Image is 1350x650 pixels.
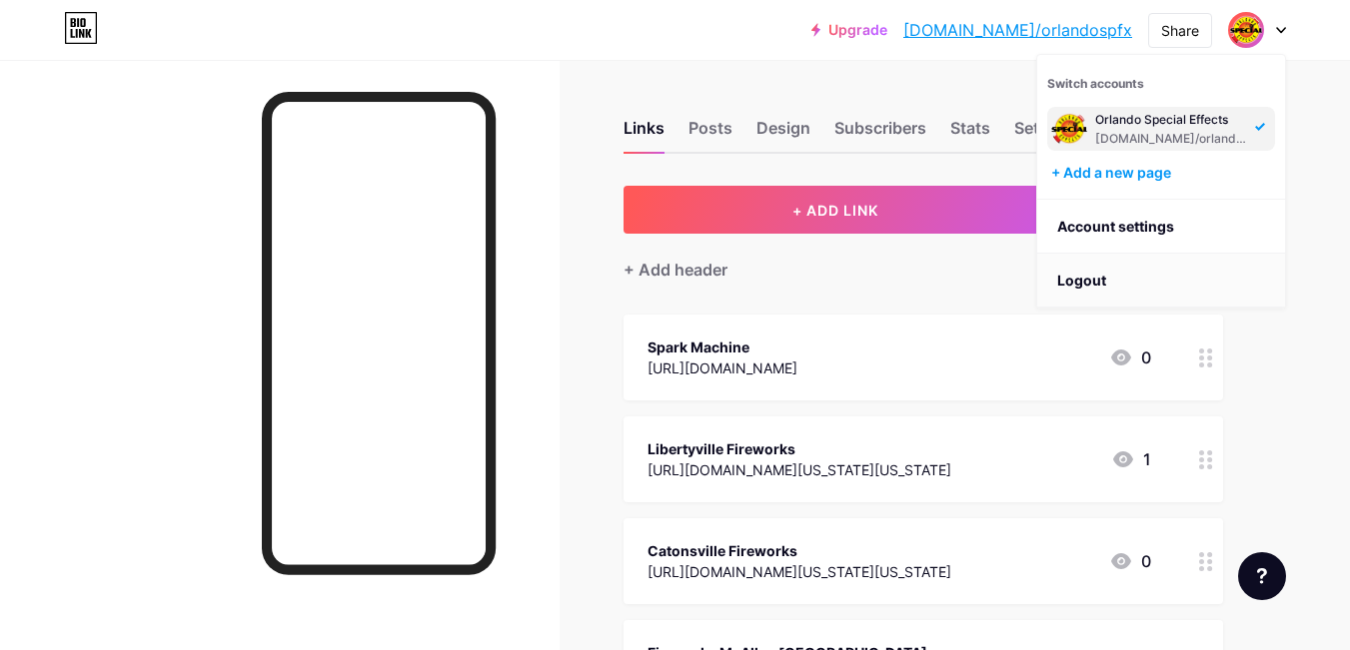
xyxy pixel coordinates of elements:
div: Libertyville Fireworks [648,438,951,459]
div: Posts [688,116,732,152]
img: tab_keywords_by_traffic_grey.svg [199,116,215,132]
a: [DOMAIN_NAME]/orlandospfx [903,18,1132,42]
div: Domain Overview [76,118,179,131]
img: website_grey.svg [32,52,48,68]
div: [URL][DOMAIN_NAME][US_STATE][US_STATE] [648,459,951,480]
div: Stats [950,116,990,152]
div: [URL][DOMAIN_NAME] [648,357,797,378]
div: Subscribers [834,116,926,152]
div: Links [624,116,665,152]
div: Keywords by Traffic [221,118,337,131]
li: Logout [1037,254,1285,308]
div: + Add a new page [1051,163,1275,183]
div: 1 [1111,447,1151,471]
button: + ADD LINK [624,186,1048,234]
div: Settings [1014,116,1078,152]
a: Upgrade [811,22,887,38]
div: v 4.0.25 [56,32,98,48]
img: orlandospfx [1051,111,1087,147]
div: Spark Machine [648,336,797,357]
div: [URL][DOMAIN_NAME][US_STATE][US_STATE] [648,561,951,582]
img: logo_orange.svg [32,32,48,48]
div: Catonsville Fireworks [648,540,951,561]
div: 0 [1109,345,1151,369]
div: Share [1161,20,1199,41]
div: Design [756,116,810,152]
div: Orlando Special Effects [1095,112,1249,128]
img: orlandospfx [1230,14,1262,46]
a: Account settings [1037,200,1285,254]
div: [DOMAIN_NAME]/orlandospfx [1095,131,1249,147]
span: + ADD LINK [792,202,878,219]
span: Switch accounts [1047,76,1144,91]
div: Domain: [DOMAIN_NAME] [52,52,220,68]
div: 0 [1109,549,1151,573]
div: + Add header [624,258,727,282]
img: tab_domain_overview_orange.svg [54,116,70,132]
